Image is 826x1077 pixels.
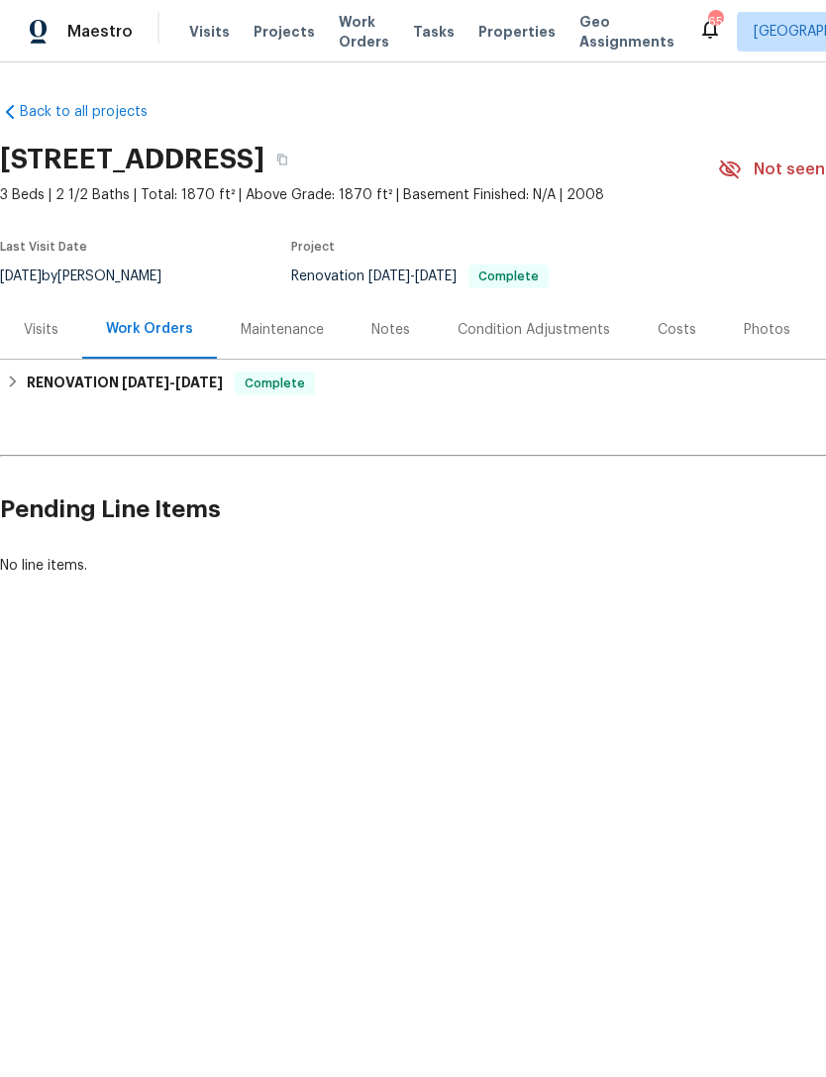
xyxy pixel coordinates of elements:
[67,22,133,42] span: Maestro
[175,376,223,389] span: [DATE]
[415,269,457,283] span: [DATE]
[368,269,457,283] span: -
[339,12,389,52] span: Work Orders
[708,12,722,32] div: 65
[291,269,549,283] span: Renovation
[254,22,315,42] span: Projects
[24,320,58,340] div: Visits
[241,320,324,340] div: Maintenance
[264,142,300,177] button: Copy Address
[579,12,674,52] span: Geo Assignments
[122,376,223,389] span: -
[27,372,223,395] h6: RENOVATION
[189,22,230,42] span: Visits
[470,270,547,282] span: Complete
[291,241,335,253] span: Project
[106,319,193,339] div: Work Orders
[237,374,313,393] span: Complete
[458,320,610,340] div: Condition Adjustments
[413,25,455,39] span: Tasks
[122,376,169,389] span: [DATE]
[478,22,556,42] span: Properties
[371,320,410,340] div: Notes
[658,320,696,340] div: Costs
[744,320,790,340] div: Photos
[368,269,410,283] span: [DATE]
